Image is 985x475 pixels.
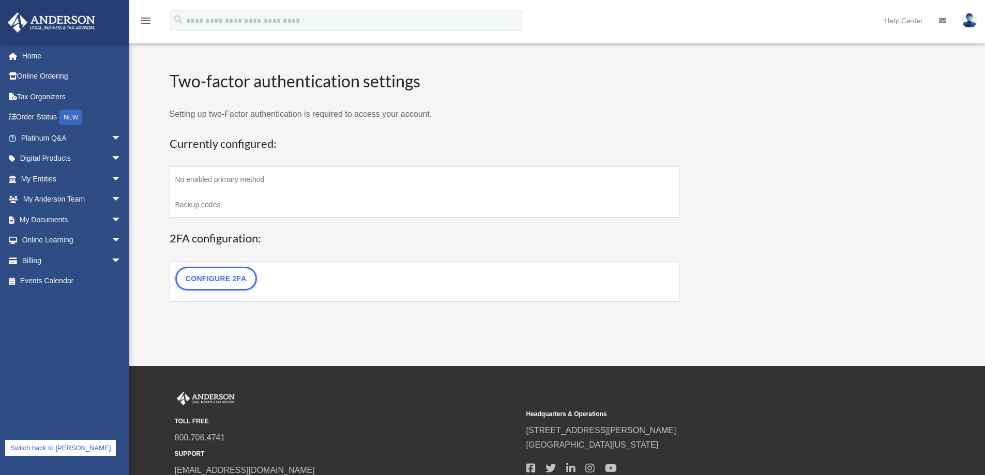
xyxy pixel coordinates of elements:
a: Online Learningarrow_drop_down [7,230,137,251]
h3: Currently configured: [170,136,680,152]
img: User Pic [962,13,977,28]
span: arrow_drop_down [111,250,132,271]
a: My Anderson Teamarrow_drop_down [7,189,137,210]
div: NEW [59,110,82,125]
a: menu [140,18,152,27]
a: Events Calendar [7,271,137,292]
td: No enabled primary method [170,167,679,192]
span: arrow_drop_down [111,168,132,190]
a: My Entitiesarrow_drop_down [7,168,137,189]
a: Digital Productsarrow_drop_down [7,148,137,169]
a: My Documentsarrow_drop_down [7,209,137,230]
i: menu [140,14,152,27]
a: Platinum Q&Aarrow_drop_down [7,128,137,148]
td: Backup codes [170,192,679,218]
a: Billingarrow_drop_down [7,250,137,271]
img: Anderson Advisors Platinum Portal [5,12,98,33]
a: [STREET_ADDRESS][PERSON_NAME] [526,426,676,435]
span: arrow_drop_down [111,148,132,170]
h2: Two-factor authentication settings [170,70,680,93]
span: arrow_drop_down [111,209,132,231]
a: Tax Organizers [7,86,137,107]
i: search [173,14,184,25]
span: arrow_drop_down [111,230,132,251]
h3: 2FA configuration: [170,231,680,247]
p: Setting up two-Factor authentication is required to access your account. [170,107,680,121]
small: Headquarters & Operations [526,409,871,420]
a: 800.706.4741 [175,433,225,442]
small: SUPPORT [175,449,519,459]
span: arrow_drop_down [111,189,132,210]
a: Order StatusNEW [7,107,137,128]
a: Switch back to [PERSON_NAME] [5,440,116,456]
a: Home [7,45,137,66]
a: Configure 2FA [175,267,257,290]
img: Anderson Advisors Platinum Portal [175,392,237,405]
a: Online Ordering [7,66,137,87]
a: [GEOGRAPHIC_DATA][US_STATE] [526,440,659,449]
small: TOLL FREE [175,416,519,427]
a: [EMAIL_ADDRESS][DOMAIN_NAME] [175,466,315,474]
span: arrow_drop_down [111,128,132,149]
